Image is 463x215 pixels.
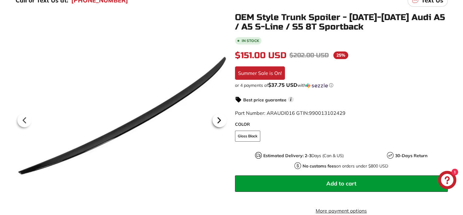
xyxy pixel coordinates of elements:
img: Sezzle [306,83,328,88]
inbox-online-store-chat: Shopify online store chat [436,171,458,191]
div: Summer Sale is On! [235,66,285,80]
span: $151.00 USD [235,50,286,61]
strong: No customs fees [303,163,336,169]
p: Days (Can & US) [263,153,344,159]
a: More payment options [235,207,448,214]
span: i [288,97,294,102]
span: Part Number: ARAUDI016 GTIN: [235,110,345,116]
div: or 4 payments of with [235,82,448,88]
span: Add to cart [326,180,356,187]
strong: 30-Days Return [395,153,427,158]
strong: Best price guarantee [243,97,286,103]
strong: Estimated Delivery: 2-3 [263,153,311,158]
h1: OEM Style Trunk Spoiler - [DATE]-[DATE] Audi A5 / A5 S-Line / S5 8T Sportback [235,13,448,32]
label: COLOR [235,121,448,128]
span: $202.00 USD [289,51,329,59]
span: 990013102429 [309,110,345,116]
div: or 4 payments of$37.75 USDwithSezzle Click to learn more about Sezzle [235,82,448,88]
span: 25% [333,51,348,59]
b: In stock [242,39,259,43]
button: Add to cart [235,175,448,192]
p: on orders under $800 USD [303,163,388,169]
span: $37.75 USD [268,82,297,88]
